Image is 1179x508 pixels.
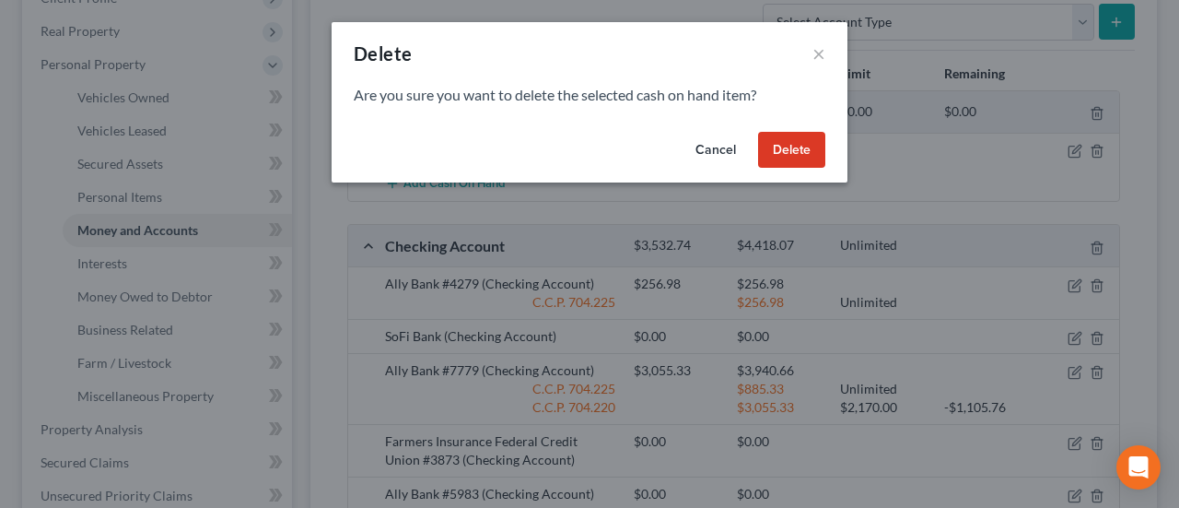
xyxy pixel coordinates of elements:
div: Delete [354,41,412,66]
div: Open Intercom Messenger [1116,445,1161,490]
button: Cancel [681,132,751,169]
p: Are you sure you want to delete the selected cash on hand item? [354,85,825,106]
button: × [812,42,825,65]
button: Delete [758,132,825,169]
